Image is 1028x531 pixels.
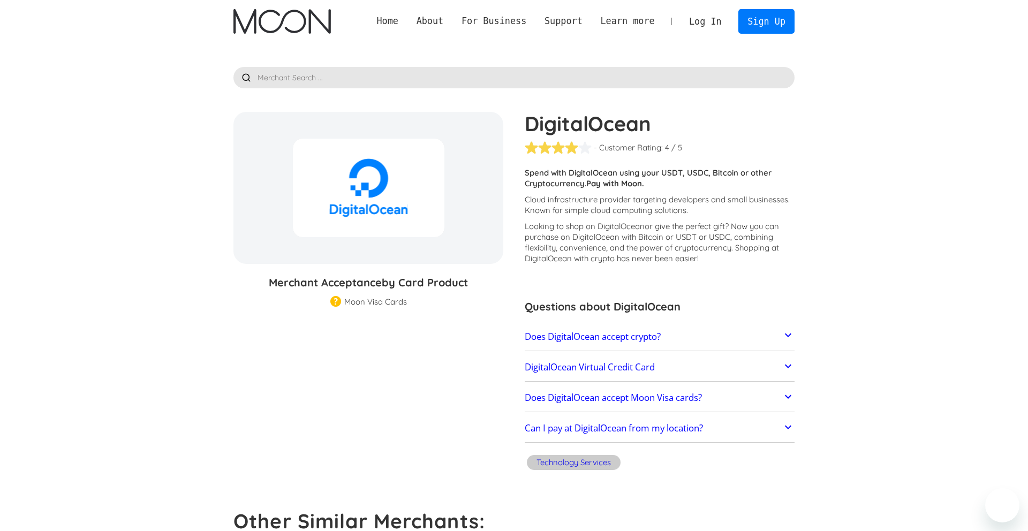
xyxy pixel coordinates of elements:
[417,14,444,28] div: About
[525,331,661,342] h2: Does DigitalOcean accept crypto?
[233,9,330,34] a: home
[600,14,654,28] div: Learn more
[536,457,611,468] div: Technology Services
[985,488,1019,522] iframe: Button to launch messaging window
[525,168,795,189] p: Spend with DigitalOcean using your USDT, USDC, Bitcoin or other Cryptocurrency.
[462,14,526,28] div: For Business
[233,275,503,291] h3: Merchant Acceptance
[233,9,330,34] img: Moon Logo
[525,362,655,373] h2: DigitalOcean Virtual Credit Card
[525,299,795,315] h3: Questions about DigitalOcean
[344,297,407,307] div: Moon Visa Cards
[594,142,663,153] div: - Customer Rating:
[368,14,407,28] a: Home
[525,386,795,409] a: Does DigitalOcean accept Moon Visa cards?
[592,14,664,28] div: Learn more
[382,276,468,289] span: by Card Product
[665,142,669,153] div: 4
[645,221,725,231] span: or give the perfect gift
[452,14,535,28] div: For Business
[407,14,452,28] div: About
[671,142,682,153] div: / 5
[535,14,591,28] div: Support
[525,325,795,348] a: Does DigitalOcean accept crypto?
[525,453,623,474] a: Technology Services
[586,178,644,188] strong: Pay with Moon.
[545,14,583,28] div: Support
[525,221,795,264] p: Looking to shop on DigitalOcean ? Now you can purchase on DigitalOcean with Bitcoin or USDT or US...
[525,392,702,403] h2: Does DigitalOcean accept Moon Visa cards?
[680,10,730,33] a: Log In
[525,423,703,434] h2: Can I pay at DigitalOcean from my location?
[525,112,795,135] h1: DigitalOcean
[525,418,795,440] a: Can I pay at DigitalOcean from my location?
[525,356,795,378] a: DigitalOcean Virtual Credit Card
[738,9,794,33] a: Sign Up
[525,194,795,216] p: Cloud infrastructure provider targeting developers and small businesses. Known for simple cloud c...
[233,67,795,88] input: Merchant Search ...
